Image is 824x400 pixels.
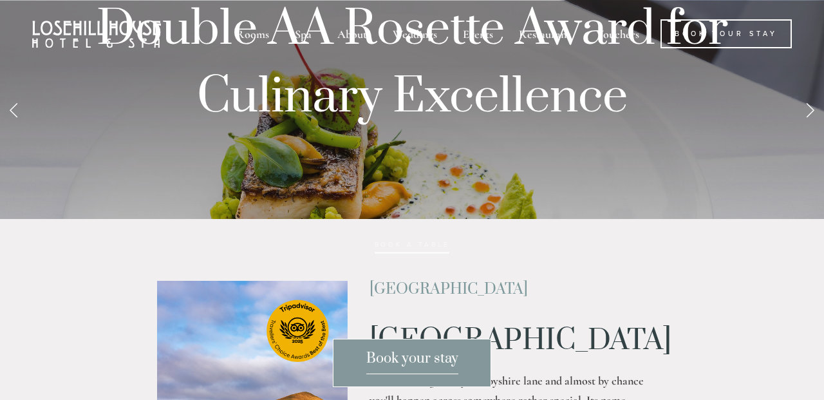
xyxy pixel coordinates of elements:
[381,19,449,48] div: Weddings
[366,350,458,374] span: Book your stay
[370,325,666,357] h1: [GEOGRAPHIC_DATA]
[225,19,281,48] div: Rooms
[333,339,491,387] a: Book your stay
[370,281,666,298] h2: [GEOGRAPHIC_DATA]
[375,241,450,254] a: BOOK A TABLE
[796,90,824,129] a: Next Slide
[326,19,379,48] div: About
[660,19,792,48] a: Book Your Stay
[283,19,323,48] div: Spa
[507,19,582,48] div: Restaurant
[451,19,505,48] div: Events
[585,19,651,48] a: Vouchers
[32,21,161,48] img: Losehill House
